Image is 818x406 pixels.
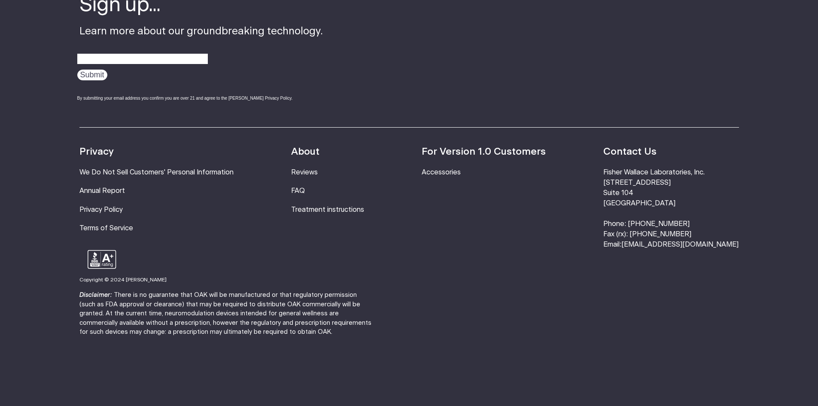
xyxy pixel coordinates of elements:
a: We Do Not Sell Customers' Personal Information [79,169,234,176]
a: Privacy Policy [79,206,123,213]
input: Submit [77,70,107,80]
a: FAQ [291,187,305,194]
small: Copyright © 2024 [PERSON_NAME] [79,277,167,282]
strong: Contact Us [603,147,657,157]
a: Treatment instructions [291,206,364,213]
strong: Disclaimer: [79,292,112,298]
a: Terms of Service [79,225,133,232]
a: Reviews [291,169,318,176]
strong: About [291,147,319,157]
li: Fisher Wallace Laboratories, Inc. [STREET_ADDRESS] Suite 104 [GEOGRAPHIC_DATA] Phone: [PHONE_NUMB... [603,168,739,250]
strong: Privacy [79,147,114,157]
div: By submitting your email address you confirm you are over 21 and agree to the [PERSON_NAME] Priva... [77,95,323,101]
strong: For Version 1.0 Customers [422,147,546,157]
a: [EMAIL_ADDRESS][DOMAIN_NAME] [621,241,739,248]
p: There is no guarantee that OAK will be manufactured or that regulatory permission (such as FDA ap... [79,290,371,337]
a: Annual Report [79,187,125,194]
a: Accessories [422,169,461,176]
